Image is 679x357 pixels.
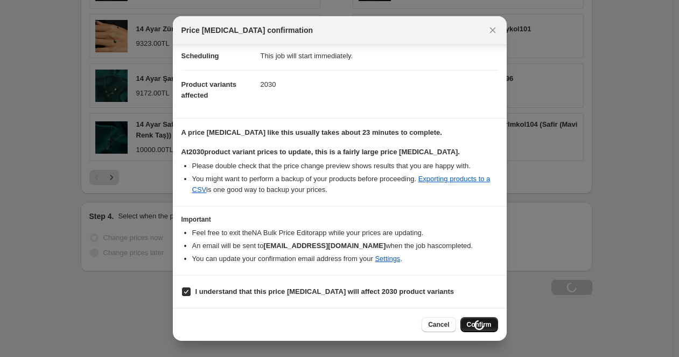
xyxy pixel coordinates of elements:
a: Settings [375,255,400,263]
span: Price [MEDICAL_DATA] confirmation [181,25,313,36]
li: An email will be sent to when the job has completed . [192,241,498,251]
li: You might want to perform a backup of your products before proceeding. is one good way to backup ... [192,174,498,195]
span: Scheduling [181,52,219,60]
dd: 2030 [261,70,498,99]
li: You can update your confirmation email address from your . [192,253,498,264]
b: A price [MEDICAL_DATA] like this usually takes about 23 minutes to complete. [181,128,442,136]
span: Product variants affected [181,80,237,99]
li: Please double check that the price change preview shows results that you are happy with. [192,161,498,171]
b: At 2030 product variant prices to update, this is a fairly large price [MEDICAL_DATA]. [181,148,460,156]
h3: Important [181,215,498,224]
span: Cancel [428,320,449,329]
button: Cancel [422,317,456,332]
b: I understand that this price [MEDICAL_DATA] will affect 2030 product variants [195,287,454,296]
b: [EMAIL_ADDRESS][DOMAIN_NAME] [263,242,386,250]
li: Feel free to exit the NA Bulk Price Editor app while your prices are updating. [192,228,498,238]
button: Close [485,23,500,38]
dd: This job will start immediately. [261,42,498,70]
